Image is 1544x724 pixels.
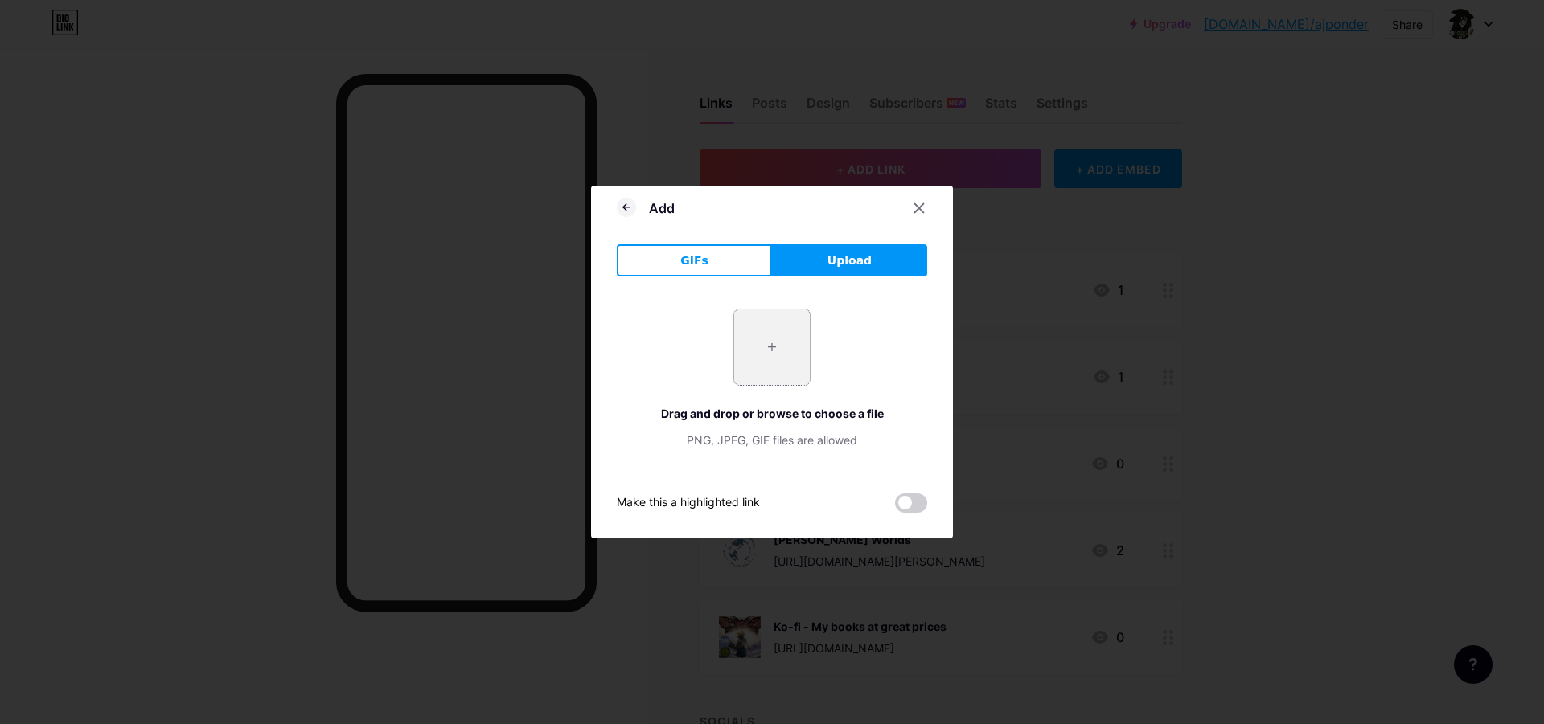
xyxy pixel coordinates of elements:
div: Make this a highlighted link [617,493,760,513]
span: GIFs [680,252,708,269]
span: Upload [827,252,872,269]
button: GIFs [617,244,772,276]
div: PNG, JPEG, GIF files are allowed [617,432,927,448]
button: Upload [772,244,927,276]
div: Drag and drop or browse to choose a file [617,405,927,422]
div: Add [649,198,675,218]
